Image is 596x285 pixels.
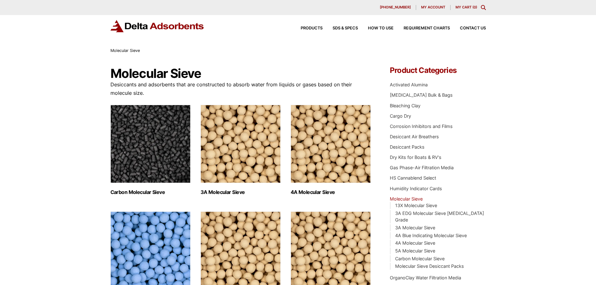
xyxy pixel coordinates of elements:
[291,189,371,195] h2: 4A Molecular Sieve
[110,105,191,195] a: Visit product category Carbon Molecular Sieve
[416,5,451,10] a: My account
[394,26,450,30] a: Requirement Charts
[390,144,425,150] a: Desiccant Packs
[474,5,476,9] span: 0
[110,20,204,32] img: Delta Adsorbents
[390,275,461,280] a: OrganoClay Water Filtration Media
[201,189,281,195] h2: 3A Molecular Sieve
[395,240,435,246] a: 4A Molecular Sieve
[390,165,454,170] a: Gas Phase-Air Filtration Media
[395,263,464,269] a: Molecular Sieve Desiccant Packs
[390,103,420,108] a: Bleaching Clay
[481,5,486,10] div: Toggle Modal Content
[291,26,323,30] a: Products
[291,105,371,195] a: Visit product category 4A Molecular Sieve
[110,48,140,53] span: Molecular Sieve
[368,26,394,30] span: How to Use
[110,67,371,80] h1: Molecular Sieve
[358,26,394,30] a: How to Use
[421,6,445,9] span: My account
[456,5,477,9] a: My Cart (0)
[323,26,358,30] a: SDS & SPECS
[395,233,467,238] a: 4A Blue Indicating Molecular Sieve
[390,124,453,129] a: Corrosion Inhibitors and Films
[390,175,436,181] a: HS Cannablend Select
[390,186,442,191] a: Humidity Indicator Cards
[390,113,411,119] a: Cargo Dry
[390,82,428,87] a: Activated Alumina
[291,105,371,183] img: 4A Molecular Sieve
[450,26,486,30] a: Contact Us
[375,5,416,10] a: [PHONE_NUMBER]
[110,80,371,97] p: Desiccants and adsorbents that are constructed to absorb water from liquids or gases based on the...
[395,211,484,223] a: 3A EDG Molecular Sieve [MEDICAL_DATA] Grade
[395,225,435,230] a: 3A Molecular Sieve
[201,105,281,195] a: Visit product category 3A Molecular Sieve
[390,196,423,201] a: Molecular Sieve
[110,189,191,195] h2: Carbon Molecular Sieve
[390,67,486,74] h4: Product Categories
[395,256,445,261] a: Carbon Molecular Sieve
[395,203,437,208] a: 13X Molecular Sieve
[395,248,435,253] a: 5A Molecular Sieve
[460,26,486,30] span: Contact Us
[404,26,450,30] span: Requirement Charts
[390,92,453,98] a: [MEDICAL_DATA] Bulk & Bags
[380,6,411,9] span: [PHONE_NUMBER]
[333,26,358,30] span: SDS & SPECS
[301,26,323,30] span: Products
[201,105,281,183] img: 3A Molecular Sieve
[110,105,191,183] img: Carbon Molecular Sieve
[390,155,441,160] a: Dry Kits for Boats & RV's
[390,134,439,139] a: Desiccant Air Breathers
